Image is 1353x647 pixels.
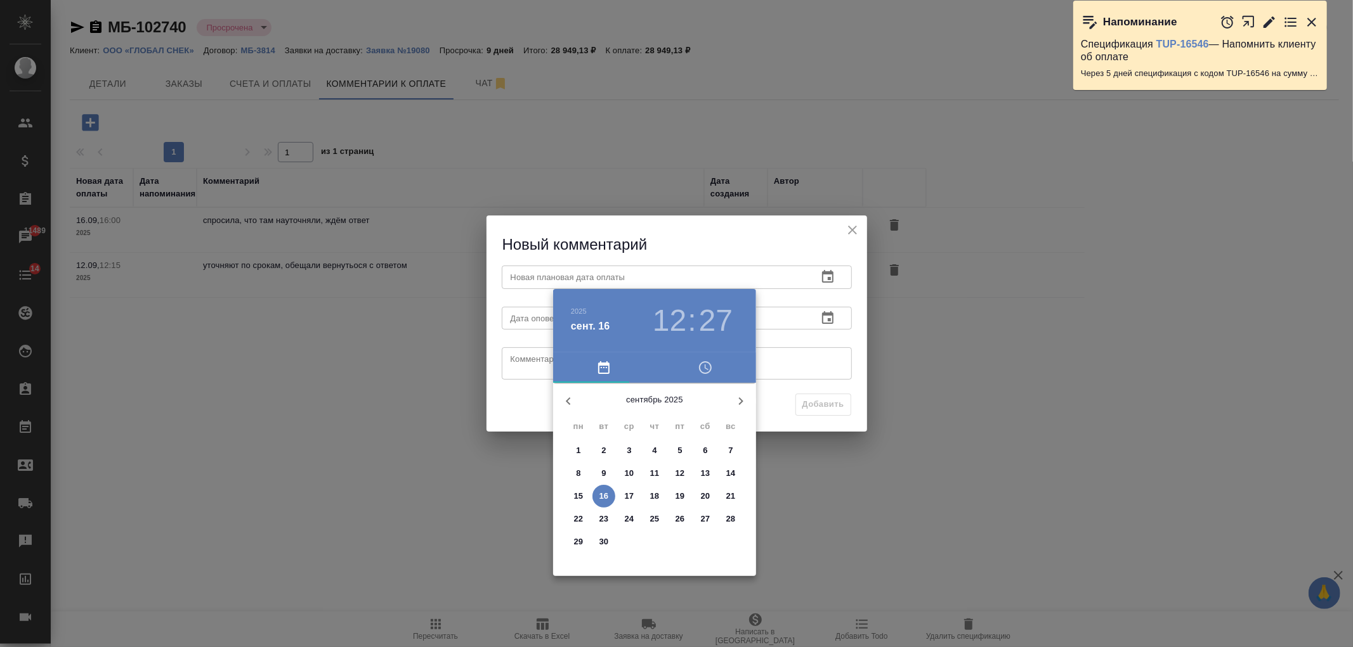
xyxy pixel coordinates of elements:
[719,439,742,462] button: 7
[601,444,606,457] p: 2
[618,462,641,485] button: 10
[694,485,717,508] button: 20
[592,462,615,485] button: 9
[567,485,590,508] button: 15
[701,490,710,503] p: 20
[669,508,691,530] button: 26
[728,444,733,457] p: 7
[694,508,717,530] button: 27
[625,467,634,480] p: 10
[694,439,717,462] button: 6
[571,319,610,334] button: сент. 16
[688,303,696,338] h3: :
[592,439,615,462] button: 2
[719,508,742,530] button: 28
[567,439,590,462] button: 1
[1156,39,1209,49] a: TUP-16546
[643,508,666,530] button: 25
[599,535,609,548] p: 30
[726,490,736,503] p: 21
[1304,15,1319,30] button: Закрыть
[618,508,641,530] button: 24
[618,439,641,462] button: 3
[1220,15,1235,30] button: Отложить
[650,467,660,480] p: 11
[625,490,634,503] p: 17
[592,485,615,508] button: 16
[567,530,590,553] button: 29
[592,508,615,530] button: 23
[703,444,707,457] p: 6
[571,307,587,315] button: 2025
[1081,38,1319,63] p: Спецификация — Напомнить клиенту об оплате
[676,513,685,525] p: 26
[669,439,691,462] button: 5
[677,444,682,457] p: 5
[1241,8,1256,35] button: Открыть в новой вкладке
[576,444,580,457] p: 1
[599,513,609,525] p: 23
[726,513,736,525] p: 28
[699,303,733,338] button: 27
[576,467,580,480] p: 8
[650,490,660,503] p: 18
[643,462,666,485] button: 11
[694,420,717,433] span: сб
[643,439,666,462] button: 4
[625,513,634,525] p: 24
[676,467,685,480] p: 12
[669,462,691,485] button: 12
[1081,67,1319,80] p: Через 5 дней спецификация с кодом TUP-16546 на сумму 100926.66 RUB будет просрочена
[567,508,590,530] button: 22
[701,467,710,480] p: 13
[627,444,631,457] p: 3
[643,485,666,508] button: 18
[574,535,584,548] p: 29
[618,485,641,508] button: 17
[701,513,710,525] p: 27
[653,303,686,338] button: 12
[669,420,691,433] span: пт
[676,490,685,503] p: 19
[719,420,742,433] span: вс
[601,467,606,480] p: 9
[1283,15,1298,30] button: Перейти в todo
[592,420,615,433] span: вт
[599,490,609,503] p: 16
[574,490,584,503] p: 15
[567,462,590,485] button: 8
[643,420,666,433] span: чт
[652,444,657,457] p: 4
[1262,15,1277,30] button: Редактировать
[650,513,660,525] p: 25
[584,394,726,406] p: сентябрь 2025
[694,462,717,485] button: 13
[1103,16,1177,29] p: Напоминание
[726,467,736,480] p: 14
[567,420,590,433] span: пн
[574,513,584,525] p: 22
[669,485,691,508] button: 19
[592,530,615,553] button: 30
[719,485,742,508] button: 21
[618,420,641,433] span: ср
[719,462,742,485] button: 14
